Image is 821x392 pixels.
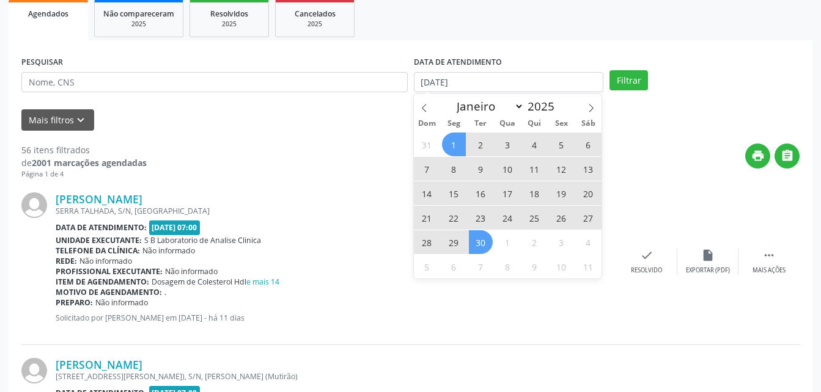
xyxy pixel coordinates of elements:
span: Sáb [575,120,602,128]
i:  [762,249,776,262]
span: Outubro 11, 2025 [576,255,600,278]
span: Outubro 3, 2025 [550,230,573,254]
div: de [21,156,147,169]
button: Filtrar [609,70,648,91]
span: Seg [440,120,467,128]
span: Setembro 6, 2025 [576,132,600,156]
div: 2025 [103,20,174,29]
span: Outubro 7, 2025 [469,255,493,278]
button: print [745,143,770,169]
b: Unidade executante: [56,235,142,245]
a: [PERSON_NAME] [56,192,142,206]
div: 2025 [284,20,345,29]
span: Não informado [79,256,132,266]
span: Setembro 11, 2025 [523,157,547,181]
p: Solicitado por [PERSON_NAME] em [DATE] - há 11 dias [56,313,616,323]
input: Nome, CNS [21,72,408,93]
span: Setembro 23, 2025 [469,206,493,230]
span: Outubro 1, 2025 [496,230,520,254]
span: Não compareceram [103,9,174,19]
span: Setembro 5, 2025 [550,132,573,156]
span: Setembro 24, 2025 [496,206,520,230]
span: Outubro 2, 2025 [523,230,547,254]
span: Setembro 16, 2025 [469,181,493,205]
span: [DATE] 07:00 [149,220,201,234]
div: SERRA TALHADA, S/N, [GEOGRAPHIC_DATA] [56,206,616,216]
b: Preparo: [56,297,93,308]
span: Não informado [142,245,195,256]
i: check [640,249,653,262]
div: Exportar (PDF) [686,266,730,275]
span: Resolvidos [210,9,248,19]
span: Setembro 13, 2025 [576,157,600,181]
b: Item de agendamento: [56,277,149,287]
span: S B Laboratorio de Analise Clinica [144,235,261,245]
span: Outubro 6, 2025 [442,255,466,278]
span: Sex [548,120,575,128]
span: Outubro 8, 2025 [496,255,520,278]
b: Motivo de agendamento: [56,287,162,297]
select: Month [451,98,525,115]
div: Página 1 de 4 [21,169,147,180]
span: Setembro 10, 2025 [496,157,520,181]
label: DATA DE ATENDIMENTO [414,53,502,72]
span: Setembro 26, 2025 [550,206,573,230]
span: Setembro 29, 2025 [442,230,466,254]
span: Setembro 3, 2025 [496,132,520,156]
span: Setembro 28, 2025 [415,230,439,254]
span: Setembro 19, 2025 [550,181,573,205]
span: Setembro 25, 2025 [523,206,547,230]
span: Setembro 8, 2025 [442,157,466,181]
span: Outubro 10, 2025 [550,255,573,278]
span: Qui [521,120,548,128]
span: Cancelados [295,9,336,19]
button:  [775,143,800,169]
strong: 2001 marcações agendadas [32,157,147,169]
b: Data de atendimento: [56,222,147,233]
img: img [21,192,47,218]
span: Agendados [28,9,68,19]
span: Setembro 2, 2025 [469,132,493,156]
span: Dosagem de Colesterol Hdl [152,277,279,287]
span: Setembro 20, 2025 [576,181,600,205]
div: Mais ações [753,266,786,275]
label: PESQUISAR [21,53,63,72]
input: Selecione um intervalo [414,72,604,93]
span: Setembro 4, 2025 [523,132,547,156]
span: Setembro 14, 2025 [415,181,439,205]
button: Mais filtroskeyboard_arrow_down [21,109,94,131]
span: Setembro 18, 2025 [523,181,547,205]
i: insert_drive_file [701,249,715,262]
span: Dom [414,120,441,128]
span: Setembro 30, 2025 [469,230,493,254]
span: Agosto 31, 2025 [415,132,439,156]
img: img [21,358,47,383]
div: 56 itens filtrados [21,143,147,156]
span: Setembro 17, 2025 [496,181,520,205]
div: [STREET_ADDRESS][PERSON_NAME]), S/N, [PERSON_NAME] (Mutirão) [56,371,616,382]
span: Setembro 12, 2025 [550,157,573,181]
span: Setembro 15, 2025 [442,181,466,205]
span: Setembro 21, 2025 [415,206,439,230]
i:  [781,149,794,162]
i: keyboard_arrow_down [74,114,87,127]
span: Setembro 27, 2025 [576,206,600,230]
span: Outubro 9, 2025 [523,255,547,278]
i: print [751,149,765,162]
b: Profissional executante: [56,266,163,277]
b: Rede: [56,256,77,266]
span: Outubro 4, 2025 [576,230,600,254]
span: Qua [494,120,521,128]
span: Não informado [95,297,148,308]
a: e mais 14 [246,277,279,287]
b: Telefone da clínica: [56,245,140,256]
span: . [164,287,166,297]
div: 2025 [199,20,260,29]
span: Outubro 5, 2025 [415,255,439,278]
span: Não informado [165,266,218,277]
span: Ter [467,120,494,128]
span: Setembro 1, 2025 [442,132,466,156]
span: Setembro 7, 2025 [415,157,439,181]
input: Year [524,98,564,114]
span: Setembro 22, 2025 [442,206,466,230]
